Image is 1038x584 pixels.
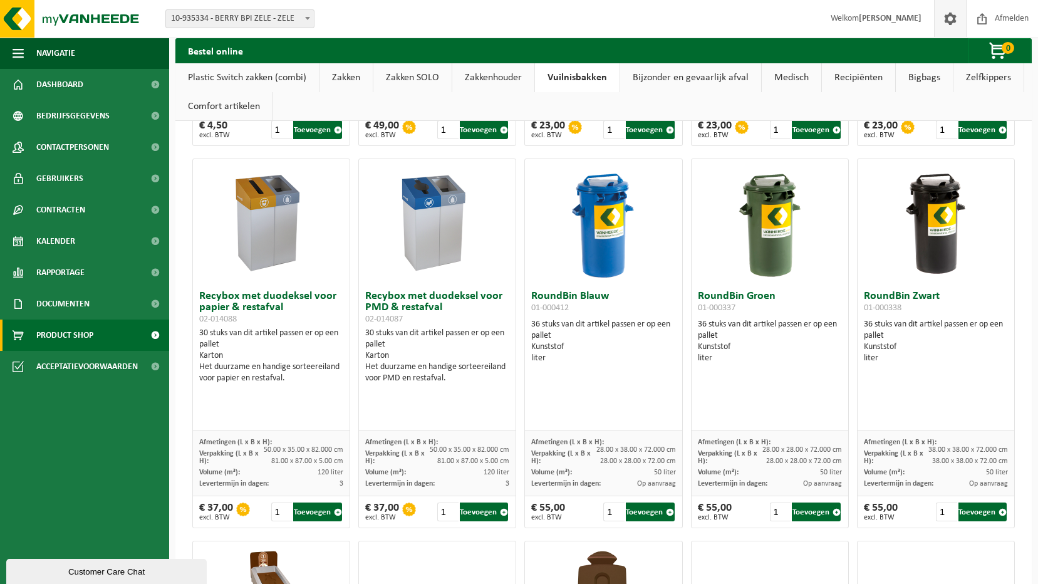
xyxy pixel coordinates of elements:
[175,63,319,92] a: Plastic Switch zakken (combi)
[271,503,293,521] input: 1
[603,503,625,521] input: 1
[698,342,842,353] div: Kunststof
[36,257,85,288] span: Rapportage
[762,63,821,92] a: Medisch
[766,457,842,465] span: 28.00 x 28.00 x 72.00 cm
[199,503,233,521] div: € 37,00
[199,291,343,325] h3: Recybox met duodeksel voor papier & restafval
[484,469,509,476] span: 120 liter
[531,132,565,139] span: excl. BTW
[175,92,272,121] a: Comfort artikelen
[460,120,508,139] button: Toevoegen
[698,514,732,521] span: excl. BTW
[864,342,1008,353] div: Kunststof
[531,503,565,521] div: € 55,00
[199,132,230,139] span: excl. BTW
[36,132,109,163] span: Contactpersonen
[531,353,675,364] div: liter
[803,480,842,488] span: Op aanvraag
[430,446,509,454] span: 50.00 x 35.00 x 82.000 cm
[953,63,1024,92] a: Zelfkippers
[199,350,343,362] div: Karton
[318,469,343,476] span: 120 liter
[165,9,314,28] span: 10-935334 - BERRY BPI ZELE - ZELE
[698,120,732,139] div: € 23,00
[293,120,341,139] button: Toevoegen
[531,480,601,488] span: Levertermijn in dagen:
[864,132,898,139] span: excl. BTW
[365,469,406,476] span: Volume (m³):
[698,450,757,465] span: Verpakking (L x B x H):
[864,353,1008,364] div: liter
[864,303,901,313] span: 01-000338
[531,450,591,465] span: Verpakking (L x B x H):
[864,439,937,446] span: Afmetingen (L x B x H):
[969,480,1008,488] span: Op aanvraag
[531,120,565,139] div: € 23,00
[199,120,230,139] div: € 4,50
[864,480,933,488] span: Levertermijn in dagen:
[822,63,895,92] a: Recipiënten
[199,315,237,324] span: 02-014088
[620,63,761,92] a: Bijzonder en gevaarlijk afval
[698,503,732,521] div: € 55,00
[932,457,1008,465] span: 38.00 x 38.00 x 72.00 cm
[603,120,625,139] input: 1
[36,226,75,257] span: Kalender
[531,342,675,353] div: Kunststof
[958,120,1007,139] button: Toevoegen
[820,469,842,476] span: 50 liter
[637,480,676,488] span: Op aanvraag
[936,120,957,139] input: 1
[792,503,840,521] button: Toevoegen
[864,503,898,521] div: € 55,00
[739,159,801,284] img: 01-000337
[572,159,635,284] img: 01-000412
[864,291,1008,316] h3: RoundBin Zwart
[340,480,343,488] span: 3
[271,457,343,465] span: 81.00 x 87.00 x 5.00 cm
[36,100,110,132] span: Bedrijfsgegevens
[531,439,604,446] span: Afmetingen (L x B x H):
[864,450,923,465] span: Verpakking (L x B x H):
[535,63,620,92] a: Vuilnisbakken
[365,350,509,362] div: Karton
[36,163,83,194] span: Gebruikers
[437,503,459,521] input: 1
[698,132,732,139] span: excl. BTW
[199,362,343,384] div: Het duurzame en handige sorteereiland voor papier en restafval.
[365,291,509,325] h3: Recybox met duodeksel voor PMD & restafval
[864,319,1008,364] div: 36 stuks van dit artikel passen er op een pallet
[199,328,343,384] div: 30 stuks van dit artikel passen er op een pallet
[905,159,967,284] img: 01-000338
[199,439,272,446] span: Afmetingen (L x B x H):
[293,503,341,521] button: Toevoegen
[365,450,425,465] span: Verpakking (L x B x H):
[199,480,269,488] span: Levertermijn in dagen:
[1002,42,1014,54] span: 0
[365,362,509,384] div: Het duurzame en handige sorteereiland voor PMD en restafval.
[166,10,314,28] span: 10-935334 - BERRY BPI ZELE - ZELE
[175,38,256,63] h2: Bestel online
[762,446,842,454] span: 28.00 x 28.00 x 72.000 cm
[654,469,676,476] span: 50 liter
[452,63,534,92] a: Zakkenhouder
[271,120,293,139] input: 1
[864,514,898,521] span: excl. BTW
[936,503,957,521] input: 1
[365,503,399,521] div: € 37,00
[36,288,90,320] span: Documenten
[460,503,508,521] button: Toevoegen
[264,446,343,454] span: 50.00 x 35.00 x 82.000 cm
[698,319,842,364] div: 36 stuks van dit artikel passen er op een pallet
[968,38,1030,63] button: 0
[209,159,334,284] img: 02-014088
[36,38,75,69] span: Navigatie
[770,120,791,139] input: 1
[36,194,85,226] span: Contracten
[365,328,509,384] div: 30 stuks van dit artikel passen er op een pallet
[531,319,675,364] div: 36 stuks van dit artikel passen er op een pallet
[698,353,842,364] div: liter
[365,315,403,324] span: 02-014087
[199,450,259,465] span: Verpakking (L x B x H):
